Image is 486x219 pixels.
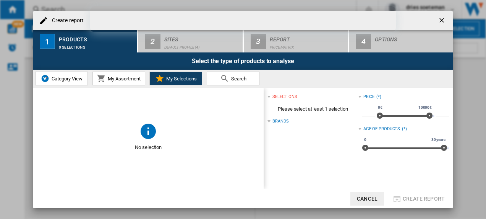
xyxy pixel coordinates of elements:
[349,30,453,52] button: 4 Options
[244,30,349,52] button: 3 Report Price Matrix
[92,72,145,85] button: My Assortment
[272,94,297,100] div: selections
[390,192,447,206] button: Create report
[90,6,396,32] iframe: Intercom live chat banner
[40,74,50,83] img: wiser-icon-blue.png
[149,72,202,85] button: My Selections
[270,41,345,49] div: Price Matrix
[40,34,55,49] div: 1
[164,41,240,49] div: Default profile (4)
[251,34,266,49] div: 3
[350,192,384,206] button: Cancel
[272,118,288,124] div: Brands
[375,33,450,41] div: Options
[33,140,264,155] span: No selection
[229,76,246,82] span: Search
[106,76,141,82] span: My Assortment
[50,76,83,82] span: Category View
[164,33,240,41] div: Sites
[35,72,88,85] button: Category View
[377,105,384,111] span: 0€
[33,52,453,70] div: Select the type of products to analyse
[363,137,368,143] span: 0
[363,94,375,100] div: Price
[430,137,447,143] span: 30 years
[270,33,345,41] div: Report
[59,33,134,41] div: Products
[435,13,450,28] button: getI18NText('BUTTONS.CLOSE_DIALOG')
[363,126,400,132] div: Age of products
[164,76,197,82] span: My Selections
[59,41,134,49] div: 0 selections
[138,30,243,52] button: 2 Sites Default profile (4)
[207,72,259,85] button: Search
[267,102,358,116] span: Please select at least 1 selection
[438,16,447,26] ng-md-icon: getI18NText('BUTTONS.CLOSE_DIALOG')
[356,34,371,49] div: 4
[33,30,138,52] button: 1 Products 0 selections
[145,34,160,49] div: 2
[403,196,445,202] span: Create report
[417,105,433,111] span: 10000€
